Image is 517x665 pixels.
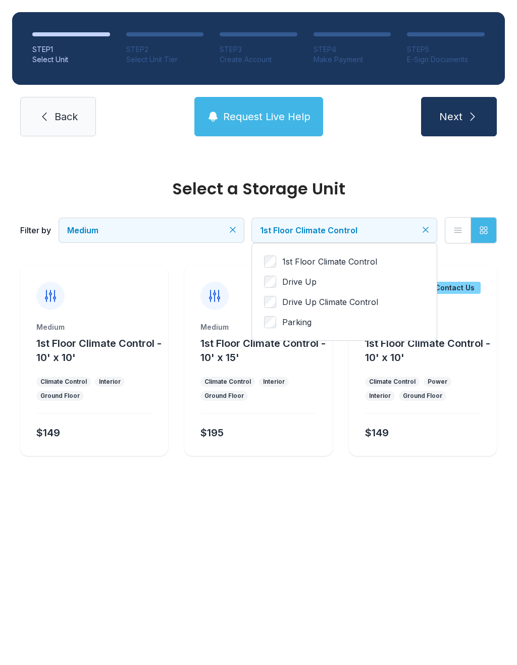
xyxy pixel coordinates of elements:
div: Select Unit [32,55,110,65]
span: Drive Up Climate Control [282,296,378,308]
span: 1st Floor Climate Control - 10' x 15' [200,337,326,364]
button: Clear filters [421,225,431,235]
div: STEP 5 [407,44,485,55]
input: 1st Floor Climate Control [264,255,276,268]
div: Ground Floor [403,392,442,400]
div: Climate Control [40,378,87,386]
div: E-Sign Documents [407,55,485,65]
div: $195 [200,426,224,440]
div: STEP 1 [32,44,110,55]
span: Request Live Help [223,110,311,124]
div: Power [428,378,447,386]
div: Medium [36,322,152,332]
div: Medium [200,322,316,332]
input: Drive Up Climate Control [264,296,276,308]
div: Climate Control [204,378,251,386]
input: Parking [264,316,276,328]
div: STEP 4 [314,44,391,55]
div: Make Payment [314,55,391,65]
input: Drive Up [264,276,276,288]
div: STEP 2 [126,44,204,55]
button: Clear filters [228,225,238,235]
button: 1st Floor Climate Control [252,218,437,242]
span: Back [55,110,78,124]
div: Interior [263,378,285,386]
span: 1st Floor Climate Control [282,255,377,268]
div: Select Unit Tier [126,55,204,65]
div: $149 [365,426,389,440]
span: 1st Floor Climate Control - 10' x 10' [36,337,162,364]
span: Drive Up [282,276,317,288]
span: Next [439,110,462,124]
button: 1st Floor Climate Control - 10' x 10' [365,336,493,365]
div: STEP 3 [220,44,297,55]
button: 1st Floor Climate Control - 10' x 10' [36,336,164,365]
div: Contact Us [429,282,481,294]
div: Filter by [20,224,51,236]
span: Medium [67,225,98,235]
div: Ground Floor [204,392,244,400]
div: Ground Floor [40,392,80,400]
div: Interior [99,378,121,386]
button: Medium [59,218,244,242]
span: 1st Floor Climate Control [260,225,357,235]
div: Select a Storage Unit [20,181,497,197]
div: Interior [369,392,391,400]
div: Create Account [220,55,297,65]
div: Climate Control [369,378,416,386]
div: $149 [36,426,60,440]
button: 1st Floor Climate Control - 10' x 15' [200,336,328,365]
span: Parking [282,316,312,328]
